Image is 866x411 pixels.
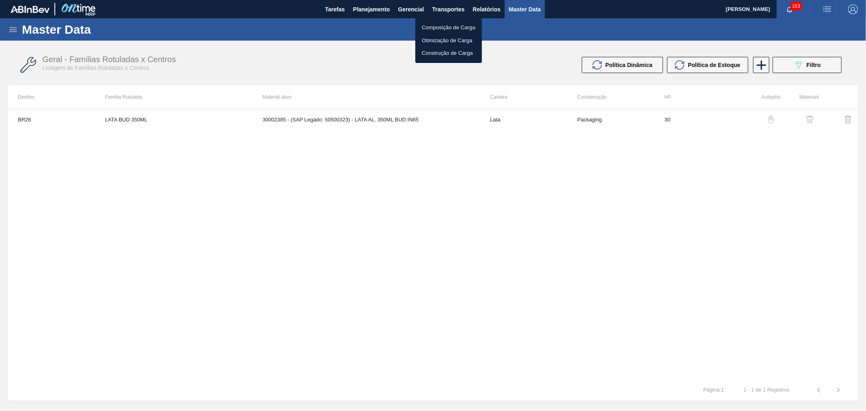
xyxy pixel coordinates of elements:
a: Construção de Carga [415,47,482,60]
a: Otimização de Carga [415,34,482,47]
a: Composição de Carga [415,21,482,34]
